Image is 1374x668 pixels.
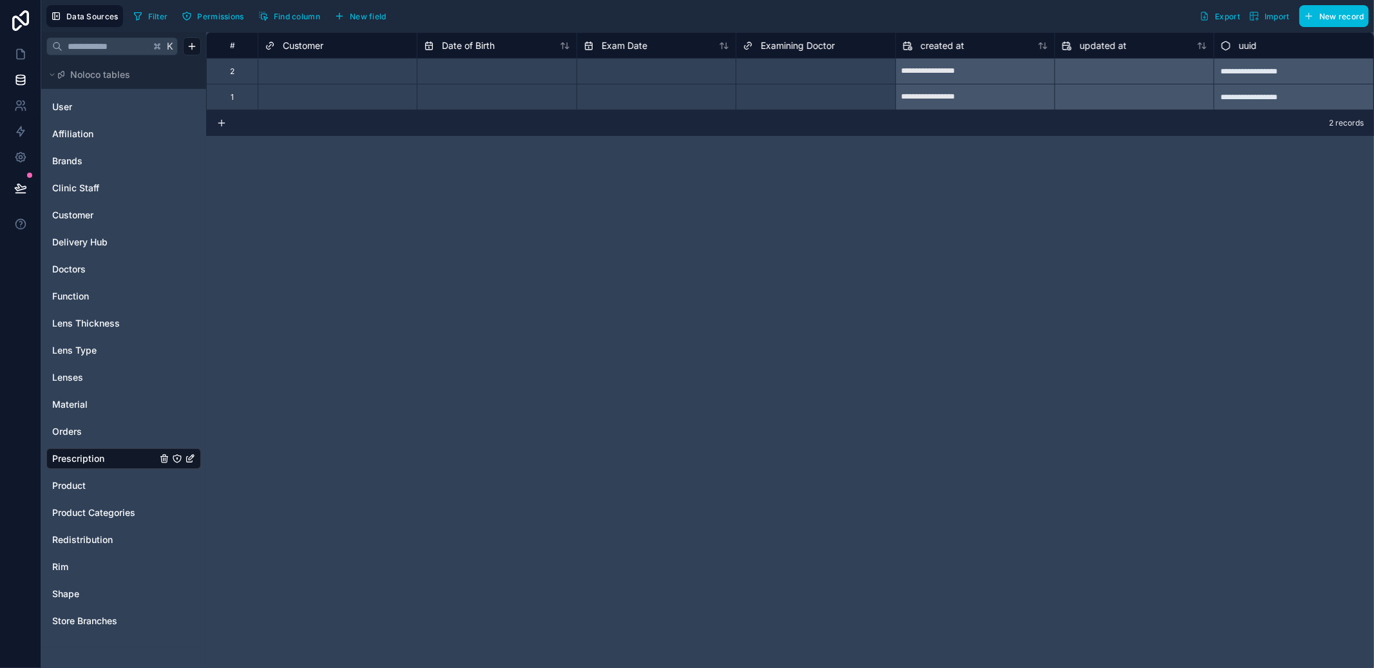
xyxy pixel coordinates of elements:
span: Material [52,398,88,411]
span: Orders [52,425,82,438]
span: Examining Doctor [761,39,835,52]
div: Orders [46,421,201,442]
button: New record [1299,5,1369,27]
div: 2 [230,66,234,77]
div: 1 [231,92,234,102]
a: Material [52,398,157,411]
div: Material [46,394,201,415]
span: Redistribution [52,533,113,546]
span: Lens Thickness [52,317,120,330]
div: Product Categories [46,502,201,523]
span: Lens Type [52,344,97,357]
a: Brands [52,155,157,167]
span: Rim [52,560,68,573]
span: Product [52,479,86,492]
a: Lens Type [52,344,157,357]
a: Affiliation [52,128,157,140]
div: Store Branches [46,611,201,631]
a: Orders [52,425,157,438]
span: created at [921,39,964,52]
span: Export [1215,12,1240,21]
span: Product Categories [52,506,135,519]
a: Doctors [52,263,157,276]
span: Customer [283,39,323,52]
a: Lens Thickness [52,317,157,330]
span: Permissions [197,12,243,21]
span: Find column [274,12,320,21]
div: Affiliation [46,124,201,144]
span: User [52,100,72,113]
div: Prescription [46,448,201,469]
div: Product [46,475,201,496]
div: Function [46,286,201,307]
a: New record [1294,5,1369,27]
a: Prescription [52,452,157,465]
span: Filter [148,12,168,21]
div: Redistribution [46,530,201,550]
button: Data Sources [46,5,123,27]
div: Brands [46,151,201,171]
a: Product [52,479,157,492]
button: Import [1245,5,1294,27]
span: Data Sources [66,12,119,21]
button: Export [1195,5,1245,27]
span: 2 records [1329,118,1364,128]
a: User [52,100,157,113]
span: Customer [52,209,93,222]
span: Clinic Staff [52,182,99,195]
div: Customer [46,205,201,225]
span: K [166,42,175,51]
div: Delivery Hub [46,232,201,253]
a: Function [52,290,157,303]
div: Lens Thickness [46,313,201,334]
div: Doctors [46,259,201,280]
button: Permissions [177,6,248,26]
div: Lens Type [46,340,201,361]
span: Delivery Hub [52,236,108,249]
button: Find column [254,6,325,26]
a: Rim [52,560,157,573]
div: User [46,97,201,117]
a: Clinic Staff [52,182,157,195]
div: Rim [46,557,201,577]
span: Exam Date [602,39,647,52]
span: New record [1319,12,1364,21]
button: Filter [128,6,173,26]
span: Date of Birth [442,39,495,52]
span: New field [350,12,386,21]
a: Permissions [177,6,253,26]
span: Brands [52,155,82,167]
span: updated at [1080,39,1127,52]
span: Function [52,290,89,303]
a: Shape [52,587,157,600]
span: Doctors [52,263,86,276]
span: Import [1264,12,1290,21]
button: New field [330,6,391,26]
div: # [216,41,248,50]
a: Customer [52,209,157,222]
span: uuid [1239,39,1257,52]
span: Prescription [52,452,104,465]
span: Noloco tables [70,68,130,81]
div: Clinic Staff [46,178,201,198]
a: Delivery Hub [52,236,157,249]
span: Lenses [52,371,83,384]
button: Noloco tables [46,66,193,84]
span: Store Branches [52,615,117,627]
div: Shape [46,584,201,604]
a: Redistribution [52,533,157,546]
div: Lenses [46,367,201,388]
span: Affiliation [52,128,93,140]
a: Store Branches [52,615,157,627]
a: Lenses [52,371,157,384]
span: Shape [52,587,79,600]
a: Product Categories [52,506,157,519]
